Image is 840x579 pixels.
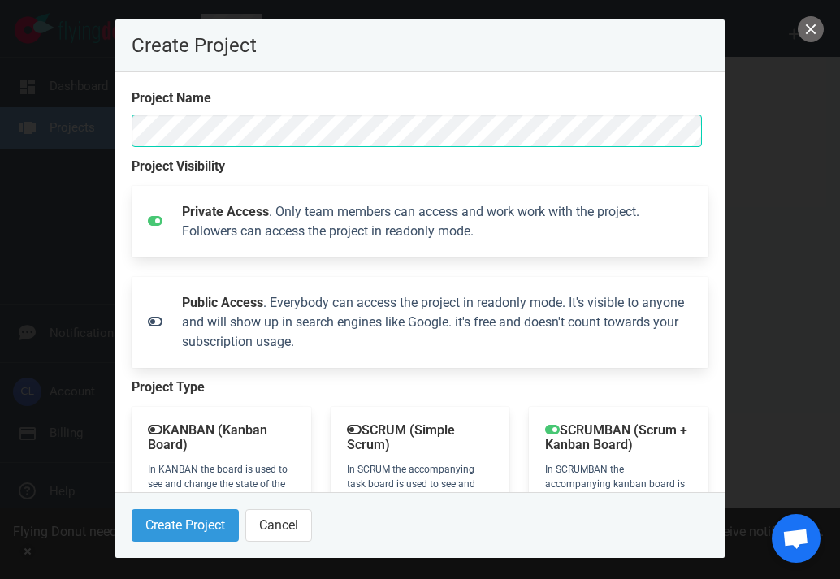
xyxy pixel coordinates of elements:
[132,157,708,176] label: Project Visibility
[545,423,692,452] p: SCRUMBAN (Scrum + Kanban Board)
[132,36,708,55] p: Create Project
[132,89,708,108] label: Project Name
[172,283,702,361] div: . Everybody can access the project in readonly mode. It's visible to anyone and will show up in s...
[132,378,708,397] label: Project Type
[148,423,295,452] p: KANBAN (Kanban Board)
[182,295,263,310] strong: Public Access
[172,192,702,251] div: . Only team members can access and work work with the project. Followers can access the project i...
[182,204,269,219] strong: Private Access
[132,509,239,542] button: Create Project
[798,16,824,42] button: close
[245,509,312,542] button: Cancel
[772,514,821,563] div: Chat abierto
[347,423,494,452] p: SCRUM (Simple Scrum)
